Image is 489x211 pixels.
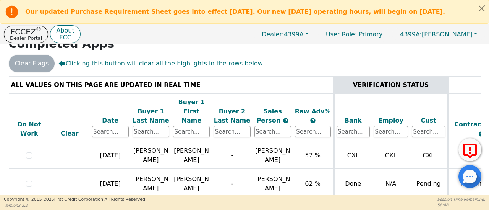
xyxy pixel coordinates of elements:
[318,27,390,42] a: User Role: Primary
[337,80,445,90] div: VERIFICATION STATUS
[412,116,445,125] div: Cust
[337,116,370,125] div: Bank
[262,31,304,38] span: 4399A
[214,126,250,137] input: Search...
[133,126,169,137] input: Search...
[92,126,129,137] input: Search...
[255,175,290,192] span: [PERSON_NAME]
[372,142,410,169] td: CXL
[4,196,146,203] p: Copyright © 2015- 2025 First Credit Corporation.
[334,142,372,169] td: CXL
[400,31,422,38] span: 4399A:
[334,169,372,199] td: Done
[255,147,290,164] span: [PERSON_NAME]
[475,0,489,16] button: Close alert
[4,203,146,208] p: Version 3.2.2
[437,196,485,202] p: Session Time Remaining:
[173,98,210,125] div: Buyer 1 First Name
[212,169,252,199] td: -
[295,108,331,115] span: Raw Adv%
[374,126,408,137] input: Search...
[173,126,210,137] input: Search...
[412,126,445,137] input: Search...
[4,26,48,43] button: FCCEZ®Dealer Portal
[437,202,485,208] p: 58:48
[10,36,42,41] p: Dealer Portal
[295,126,331,137] input: Search...
[372,169,410,199] td: N/A
[410,169,448,199] td: Pending
[90,169,131,199] td: [DATE]
[56,34,74,41] p: FCC
[92,116,129,125] div: Date
[214,107,250,125] div: Buyer 2 Last Name
[10,28,42,36] p: FCCEZ
[257,108,283,124] span: Sales Person
[458,138,481,161] button: Report Error to FCC
[58,59,264,68] span: Clicking this button will clear all the highlights in the rows below.
[90,142,131,169] td: [DATE]
[9,37,115,51] strong: Completed Apps
[374,116,408,125] div: Employ
[131,169,171,199] td: [PERSON_NAME]
[56,28,74,34] p: About
[11,80,331,90] div: ALL VALUES ON THIS PAGE ARE UPDATED IN REAL TIME
[11,120,48,138] div: Do Not Work
[50,25,80,43] button: AboutFCC
[104,197,146,202] span: All Rights Reserved.
[337,126,370,137] input: Search...
[51,129,88,138] div: Clear
[262,31,284,38] span: Dealer:
[392,28,485,40] button: 4399A:[PERSON_NAME]
[305,180,321,187] span: 62 %
[171,142,212,169] td: [PERSON_NAME]
[254,28,316,40] button: Dealer:4399A
[171,169,212,199] td: [PERSON_NAME]
[400,31,473,38] span: [PERSON_NAME]
[326,31,357,38] span: User Role :
[133,107,169,125] div: Buyer 1 Last Name
[25,8,445,15] b: Our updated Purchase Requirement Sheet goes into effect [DATE]. Our new [DATE] operating hours, w...
[131,142,171,169] td: [PERSON_NAME]
[212,142,252,169] td: -
[410,142,448,169] td: CXL
[36,26,42,33] sup: ®
[254,126,291,137] input: Search...
[305,152,321,159] span: 57 %
[318,27,390,42] p: Primary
